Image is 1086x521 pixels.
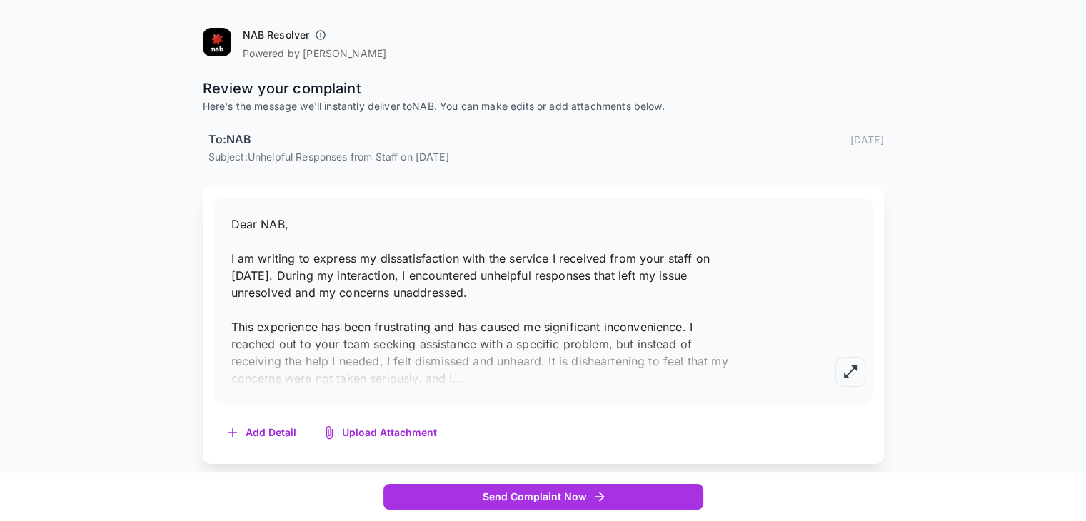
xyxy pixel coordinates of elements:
button: Upload Attachment [311,418,451,447]
h6: To: NAB [208,131,252,149]
p: Powered by [PERSON_NAME] [243,46,387,61]
h6: NAB Resolver [243,28,310,42]
button: Send Complaint Now [383,484,703,510]
span: Dear NAB, I am writing to express my dissatisfaction with the service I received from your staff ... [231,217,728,385]
button: Add Detail [214,418,311,447]
img: NAB [203,28,231,56]
p: [DATE] [850,132,884,147]
p: Review your complaint [203,78,884,99]
p: Subject: Unhelpful Responses from Staff on [DATE] [208,149,884,164]
span: ... [453,371,463,385]
p: Here's the message we'll instantly deliver to NAB . You can make edits or add attachments below. [203,99,884,113]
